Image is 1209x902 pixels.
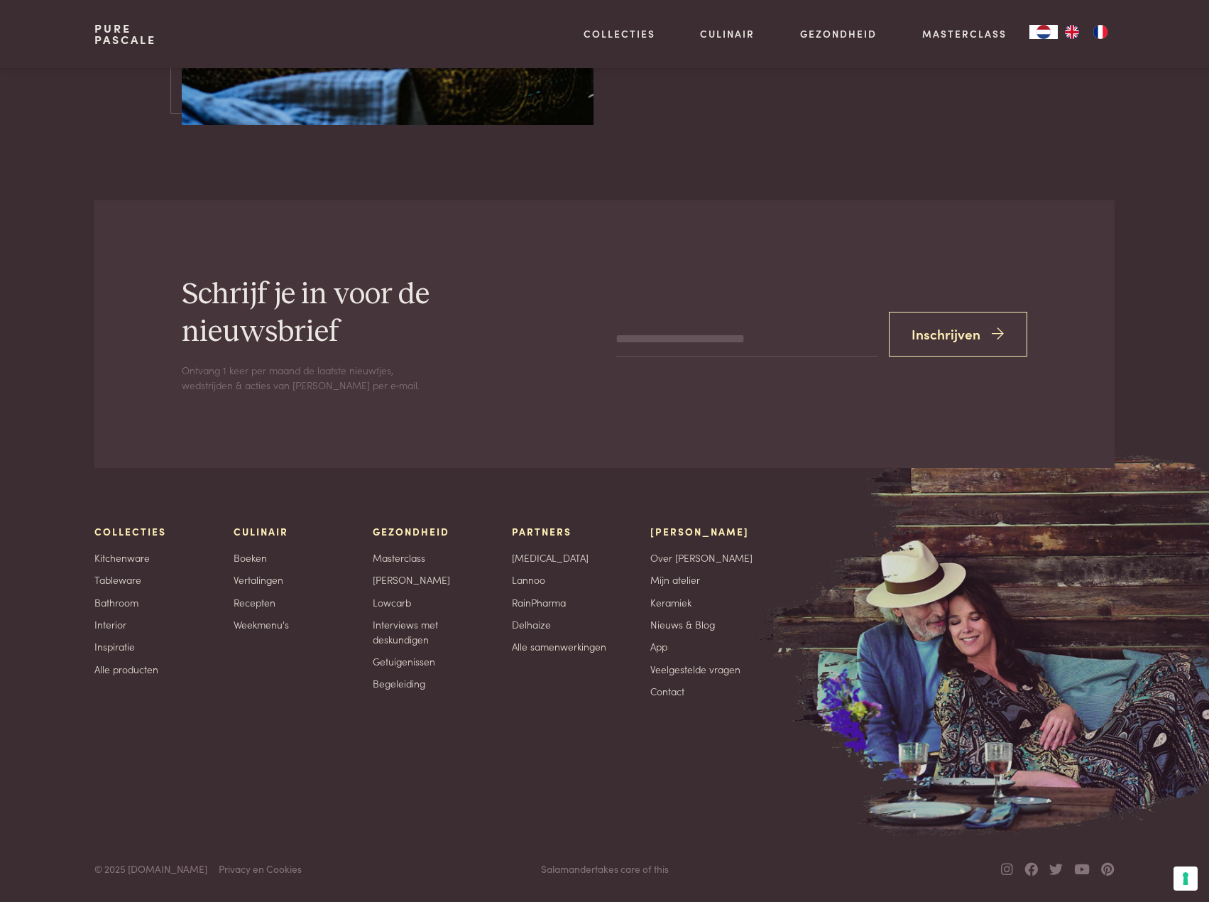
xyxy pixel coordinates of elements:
[94,662,158,677] a: Alle producten
[512,639,606,654] a: Alle samenwerkingen
[234,524,288,539] span: Culinair
[650,550,753,565] a: Over [PERSON_NAME]
[512,524,571,539] span: Partners
[1058,25,1115,39] ul: Language list
[700,26,755,41] a: Culinair
[1029,25,1058,39] a: NL
[94,595,138,610] a: Bathroom
[219,862,302,876] a: Privacy en Cookies
[234,617,289,632] a: Weekmenu's
[650,662,740,677] a: Veelgestelde vragen
[234,550,267,565] a: Boeken
[1086,25,1115,39] a: FR
[234,572,283,587] a: Vertalingen
[1029,25,1058,39] div: Language
[373,524,449,539] span: Gezondheid
[373,654,435,669] a: Getuigenissen
[650,572,700,587] a: Mijn atelier
[94,524,166,539] span: Collecties
[94,617,126,632] a: Interior
[650,639,667,654] a: App
[373,617,489,646] a: Interviews met deskundigen
[94,550,150,565] a: Kitchenware
[889,312,1028,357] button: Inschrijven
[373,676,425,691] a: Begeleiding
[512,617,551,632] a: Delhaize
[1029,25,1115,39] aside: Language selected: Nederlands
[373,572,450,587] a: [PERSON_NAME]
[94,23,156,45] a: PurePascale
[1174,866,1198,891] button: Uw voorkeuren voor toestemming voor trackingtechnologieën
[1058,25,1086,39] a: EN
[94,572,141,587] a: Tableware
[182,276,507,352] h2: Schrijf je in voor de nieuwsbrief
[584,26,655,41] a: Collecties
[182,363,423,392] p: Ontvang 1 keer per maand de laatste nieuwtjes, wedstrijden & acties van [PERSON_NAME] per e‑mail.
[512,572,545,587] a: Lannoo
[373,595,411,610] a: Lowcarb
[512,550,589,565] a: [MEDICAL_DATA]
[922,26,1007,41] a: Masterclass
[94,862,207,876] span: © 2025 [DOMAIN_NAME]
[650,617,715,632] a: Nieuws & Blog
[512,595,566,610] a: RainPharma
[373,550,425,565] a: Masterclass
[650,684,684,699] a: Contact
[234,595,275,610] a: Recepten
[541,862,595,876] a: Salamander
[800,26,877,41] a: Gezondheid
[94,639,135,654] a: Inspiratie
[650,524,749,539] span: [PERSON_NAME]
[650,595,691,610] a: Keramiek
[541,862,669,876] span: takes care of this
